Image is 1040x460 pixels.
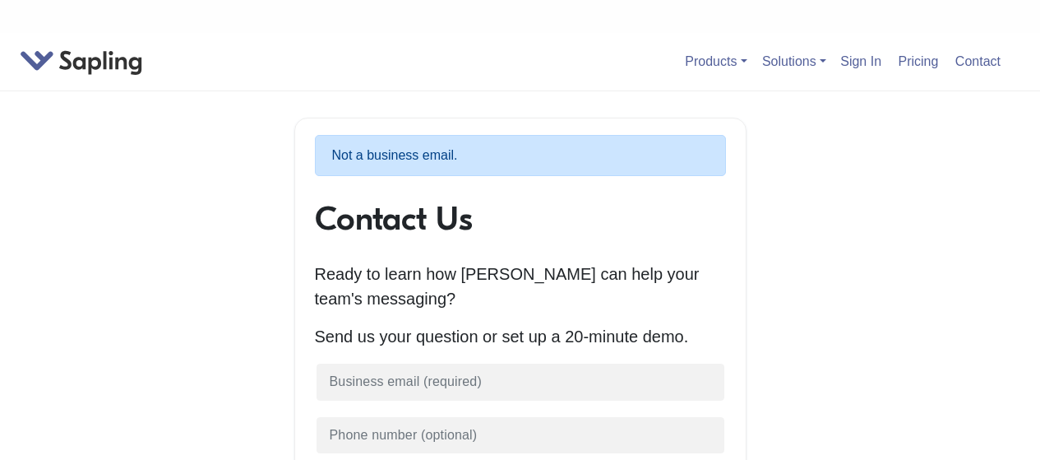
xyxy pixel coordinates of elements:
a: Contact [949,48,1007,75]
a: Solutions [762,54,826,68]
a: Sign In [834,48,888,75]
a: Pricing [892,48,945,75]
p: Send us your question or set up a 20-minute demo. [315,324,726,349]
a: Products [685,54,746,68]
p: Not a business email. [315,135,726,176]
input: Business email (required) [315,362,726,402]
p: Ready to learn how [PERSON_NAME] can help your team's messaging? [315,262,726,311]
h1: Contact Us [315,199,726,239]
input: Phone number (optional) [315,416,726,456]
